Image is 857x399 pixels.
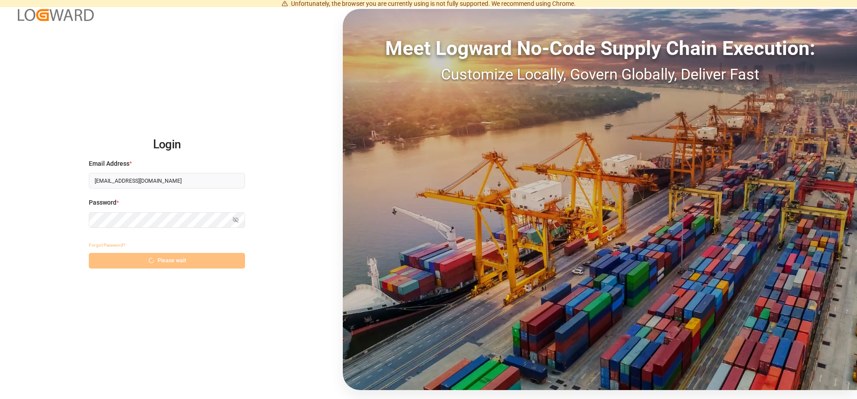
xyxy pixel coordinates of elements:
span: Password [89,198,116,207]
span: Email Address [89,159,129,168]
h2: Login [89,130,245,159]
img: Logward_new_orange.png [18,9,94,21]
input: Enter your email [89,173,245,189]
div: Meet Logward No-Code Supply Chain Execution: [343,34,857,63]
div: Customize Locally, Govern Globally, Deliver Fast [343,63,857,86]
